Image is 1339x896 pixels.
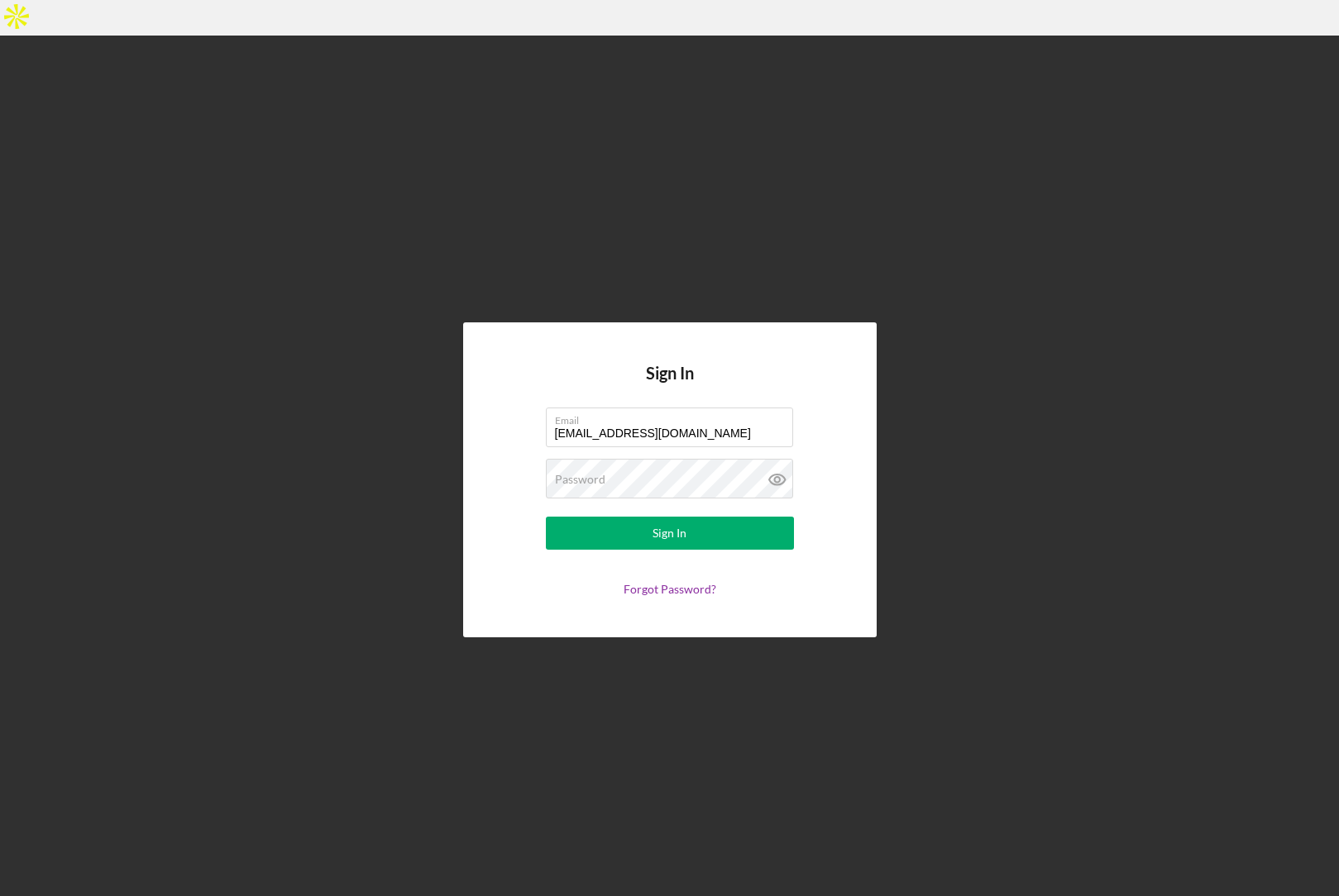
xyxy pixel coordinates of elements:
div: Sign In [653,517,686,550]
button: Sign In [546,517,794,550]
label: Email [555,408,793,427]
h4: Sign In [646,364,694,407]
a: Forgot Password? [624,582,716,596]
label: Password [555,473,605,486]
